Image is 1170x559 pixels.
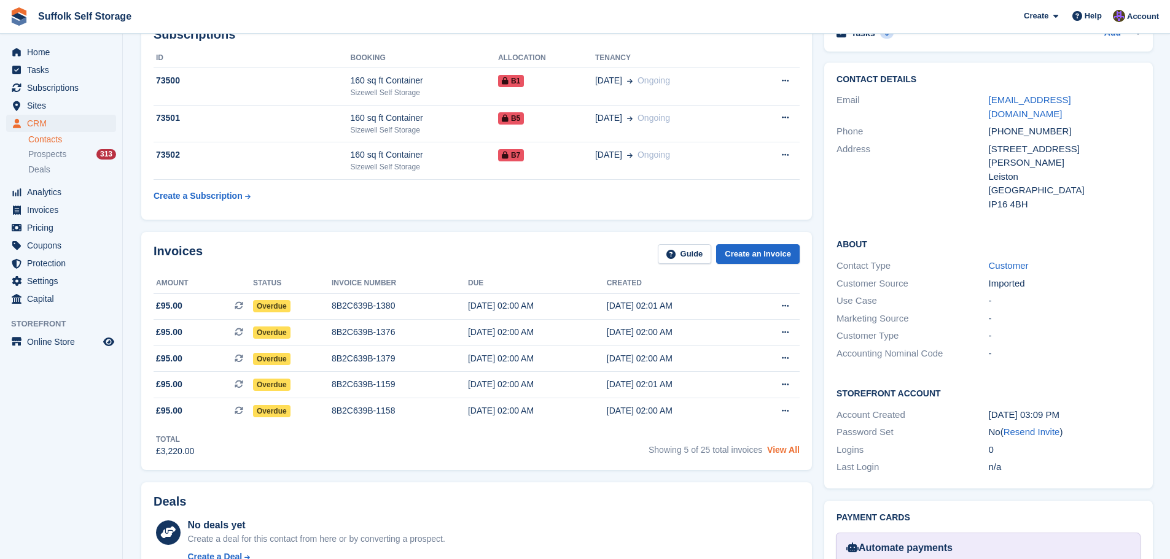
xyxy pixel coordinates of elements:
[1127,10,1159,23] span: Account
[350,161,497,172] div: Sizewell Self Storage
[253,274,332,293] th: Status
[27,115,101,132] span: CRM
[6,183,116,201] a: menu
[154,495,186,509] h2: Deals
[837,513,1141,523] h2: Payment cards
[607,299,746,312] div: [DATE] 02:01 AM
[1104,26,1121,40] a: Add
[154,48,350,68] th: ID
[989,312,1141,326] div: -
[27,255,101,272] span: Protection
[332,378,468,391] div: 8B2C639B-1159
[350,125,497,136] div: Sizewell Self Storage
[156,445,194,458] div: £3,220.00
[350,112,497,125] div: 160 sq ft Container
[154,112,350,125] div: 73501
[253,405,291,417] span: Overdue
[27,333,101,350] span: Online Store
[27,183,101,201] span: Analytics
[6,333,116,350] a: menu
[6,115,116,132] a: menu
[253,300,291,312] span: Overdue
[837,312,988,326] div: Marketing Source
[332,326,468,339] div: 8B2C639B-1376
[28,148,66,160] span: Prospects
[154,28,800,42] h2: Subscriptions
[989,408,1141,422] div: [DATE] 03:09 PM
[989,125,1141,139] div: [PHONE_NUMBER]
[837,93,988,121] div: Email
[880,28,894,39] div: 0
[101,334,116,349] a: Preview store
[6,219,116,236] a: menu
[837,425,988,439] div: Password Set
[837,277,988,291] div: Customer Source
[332,352,468,365] div: 8B2C639B-1379
[27,201,101,218] span: Invoices
[649,445,762,455] span: Showing 5 of 25 total invoices
[837,259,988,273] div: Contact Type
[6,237,116,254] a: menu
[154,190,243,202] div: Create a Subscription
[96,149,116,160] div: 313
[350,148,497,161] div: 160 sq ft Container
[332,299,468,312] div: 8B2C639B-1380
[989,425,1141,439] div: No
[11,318,122,330] span: Storefront
[1085,10,1102,22] span: Help
[468,352,607,365] div: [DATE] 02:00 AM
[837,387,1141,399] h2: Storefront Account
[837,329,988,343] div: Customer Type
[6,44,116,61] a: menu
[989,347,1141,361] div: -
[154,185,251,207] a: Create a Subscription
[607,326,746,339] div: [DATE] 02:00 AM
[989,94,1071,119] a: [EMAIL_ADDRESS][DOMAIN_NAME]
[187,518,445,533] div: No deals yet
[253,353,291,365] span: Overdue
[27,79,101,96] span: Subscriptions
[837,125,988,139] div: Phone
[716,244,800,264] a: Create an Invoice
[154,244,203,264] h2: Invoices
[1000,426,1063,437] span: ( )
[156,404,182,417] span: £95.00
[658,244,712,264] a: Guide
[989,170,1141,184] div: Leiston
[846,541,1130,555] div: Automate payments
[187,533,445,546] div: Create a deal for this contact from here or by converting a prospect.
[6,255,116,272] a: menu
[28,163,116,176] a: Deals
[468,404,607,417] div: [DATE] 02:00 AM
[6,61,116,79] a: menu
[595,74,622,87] span: [DATE]
[350,87,497,98] div: Sizewell Self Storage
[6,79,116,96] a: menu
[607,352,746,365] div: [DATE] 02:00 AM
[851,28,875,39] h2: Tasks
[28,148,116,161] a: Prospects 313
[27,237,101,254] span: Coupons
[989,277,1141,291] div: Imported
[10,7,28,26] img: stora-icon-8386f47178a22dfd0bd8f6a31ec36ba5ce8667c1dd55bd0f319d3a0aa187defe.svg
[253,326,291,339] span: Overdue
[6,290,116,307] a: menu
[27,290,101,307] span: Capital
[1024,10,1048,22] span: Create
[1004,426,1060,437] a: Resend Invite
[837,460,988,474] div: Last Login
[595,112,622,125] span: [DATE]
[6,97,116,114] a: menu
[156,378,182,391] span: £95.00
[989,198,1141,212] div: IP16 4BH
[6,201,116,218] a: menu
[837,443,988,457] div: Logins
[498,112,524,125] span: B5
[989,329,1141,343] div: -
[6,272,116,290] a: menu
[837,142,988,212] div: Address
[350,48,497,68] th: Booking
[638,113,670,123] span: Ongoing
[468,326,607,339] div: [DATE] 02:00 AM
[989,142,1141,170] div: [STREET_ADDRESS][PERSON_NAME]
